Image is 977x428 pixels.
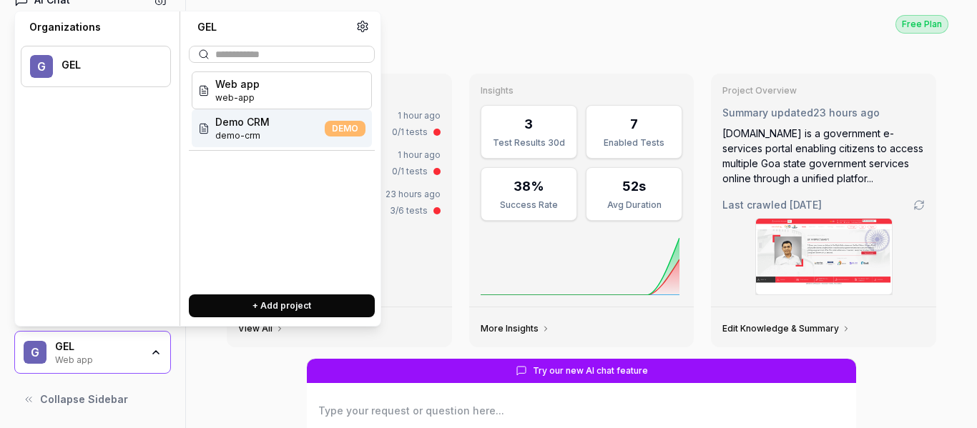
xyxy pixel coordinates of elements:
div: [DOMAIN_NAME] is a government e-services portal enabling citizens to access multiple Goa state go... [722,126,925,186]
div: GEL [62,59,152,71]
div: 52s [622,176,646,196]
div: Test Results 30d [490,136,568,149]
div: GEL [55,340,141,353]
span: Last crawled [722,197,822,212]
button: GGELWeb app [14,331,171,374]
div: Suggestions [189,69,375,283]
div: 0/1 tests [392,165,428,178]
div: Free Plan [895,15,948,34]
h3: Project Overview [722,85,925,96]
div: GEL [189,20,356,34]
div: Enabled Tests [595,136,673,149]
span: Project ID: Ij8V [215,91,260,104]
a: Go to crawling settings [913,199,925,211]
div: 38% [514,176,544,196]
span: DEMO [325,121,365,136]
time: 1 hour ago [398,149,441,160]
span: Summary updated [722,106,813,119]
span: G [24,341,46,364]
span: G [30,55,53,78]
time: 23 hours ago [813,106,880,119]
div: Avg Duration [595,199,673,211]
div: 7 [630,114,638,134]
time: 23 hours ago [386,189,441,199]
a: More Insights [481,323,550,334]
span: Collapse Sidebar [40,392,128,407]
time: 1 hour ago [398,110,441,121]
div: Organizations [21,20,171,34]
button: + Add project [189,294,375,317]
h3: Insights [481,85,683,96]
div: 0/1 tests [392,126,428,139]
div: 3/6 tests [390,204,428,217]
div: Success Rate [490,199,568,211]
button: GGEL [21,46,171,87]
span: Web app [215,76,260,91]
a: Edit Knowledge & Summary [722,323,850,334]
span: Try our new AI chat feature [533,364,648,377]
div: Web app [55,353,141,364]
span: Demo CRM [215,114,270,129]
a: Organization settings [356,20,369,37]
span: Project ID: gz3L [215,129,270,142]
button: Collapse Sidebar [14,385,171,414]
time: [DATE] [790,199,822,211]
div: 3 [524,114,533,134]
button: Free Plan [895,14,948,34]
a: View All [238,323,284,334]
img: Screenshot [756,219,892,294]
